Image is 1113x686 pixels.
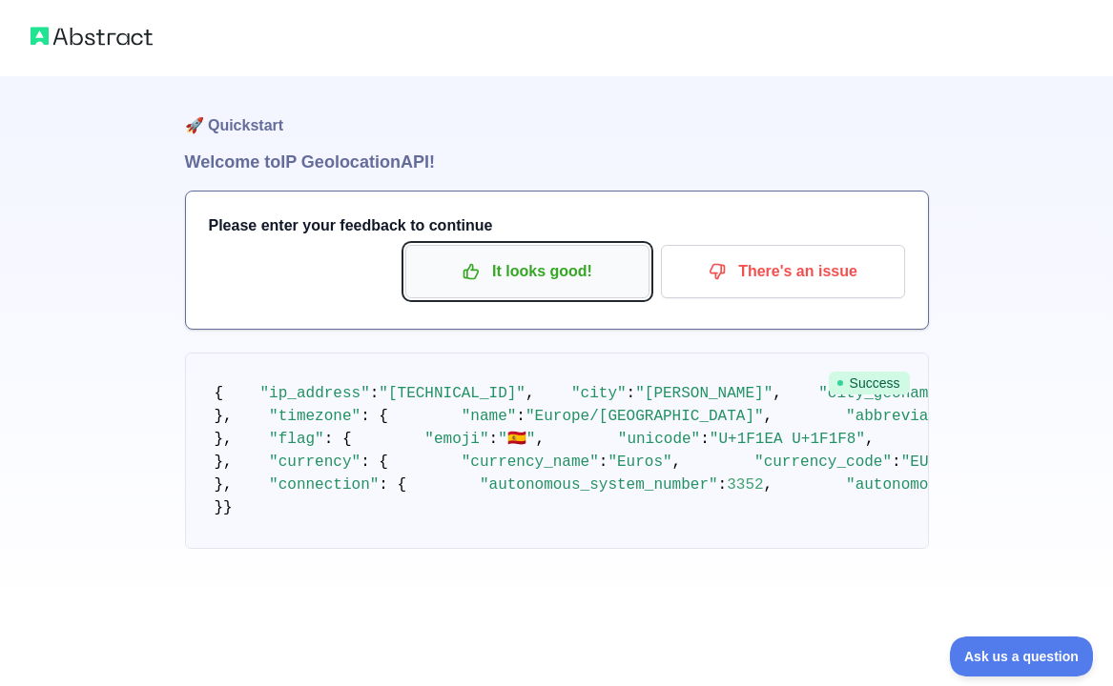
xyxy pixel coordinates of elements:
[215,385,224,402] span: {
[718,476,728,494] span: :
[462,408,517,425] span: "name"
[892,454,901,471] span: :
[818,385,974,402] span: "city_geoname_id"
[370,385,380,402] span: :
[599,454,608,471] span: :
[526,408,764,425] span: "Europe/[GEOGRAPHIC_DATA]"
[608,454,671,471] span: "Euros"
[361,454,388,471] span: : {
[379,385,526,402] span: "[TECHNICAL_ID]"
[675,255,891,288] p: There's an issue
[710,431,865,448] span: "U+1F1EA U+1F1F8"
[901,454,947,471] span: "EUR"
[405,245,649,298] button: It looks good!
[489,431,499,448] span: :
[260,385,370,402] span: "ip_address"
[269,454,361,471] span: "currency"
[627,385,636,402] span: :
[269,431,324,448] span: "flag"
[269,408,361,425] span: "timezone"
[480,476,718,494] span: "autonomous_system_number"
[618,431,700,448] span: "unicode"
[571,385,627,402] span: "city"
[269,476,379,494] span: "connection"
[773,385,782,402] span: ,
[727,476,763,494] span: 3352
[498,431,535,448] span: "🇪🇸"
[661,245,905,298] button: There's an issue
[209,214,905,237] h3: Please enter your feedback to continue
[700,431,710,448] span: :
[829,372,910,394] span: Success
[846,408,974,425] span: "abbreviation"
[950,636,1094,676] iframe: Toggle Customer Support
[324,431,352,448] span: : {
[379,476,406,494] span: : {
[462,454,599,471] span: "currency_name"
[420,255,635,288] p: It looks good!
[754,454,892,471] span: "currency_code"
[361,408,388,425] span: : {
[672,454,682,471] span: ,
[424,431,488,448] span: "emoji"
[865,431,875,448] span: ,
[31,23,153,50] img: Abstract logo
[764,476,773,494] span: ,
[635,385,773,402] span: "[PERSON_NAME]"
[516,408,526,425] span: :
[526,385,535,402] span: ,
[185,149,929,175] h1: Welcome to IP Geolocation API!
[535,431,545,448] span: ,
[185,76,929,149] h1: 🚀 Quickstart
[764,408,773,425] span: ,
